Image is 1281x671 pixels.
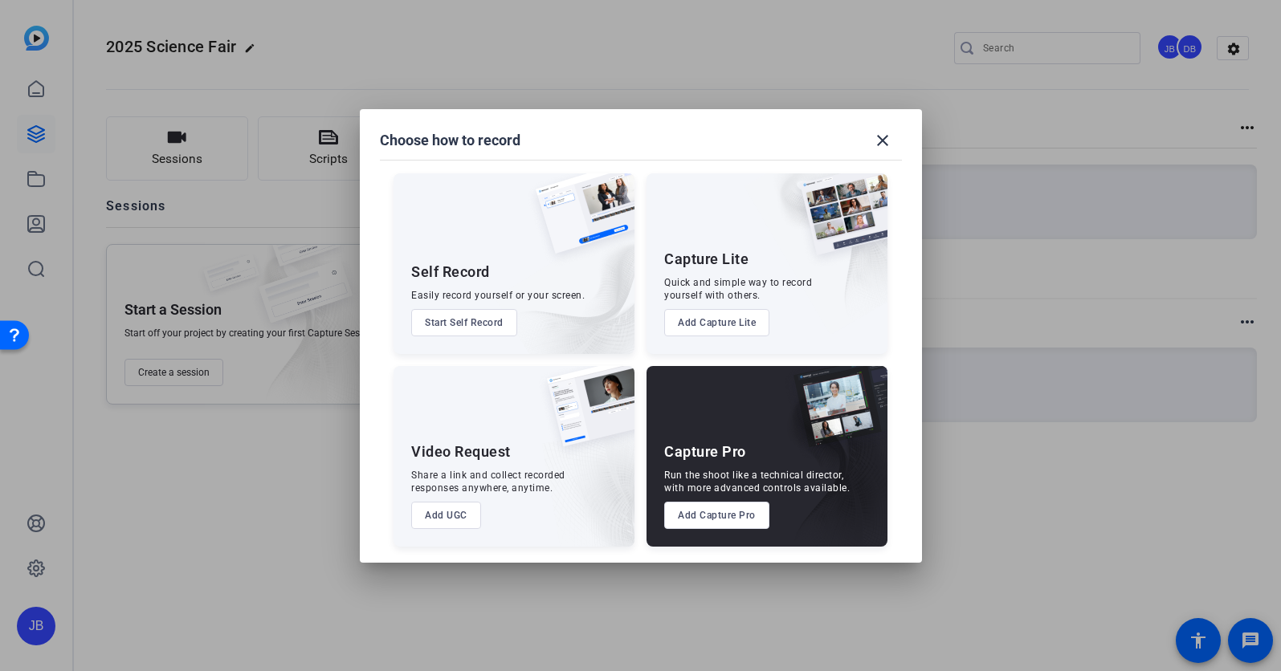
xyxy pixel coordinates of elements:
[535,366,634,463] img: ugc-content.png
[411,469,565,494] div: Share a link and collect recorded responses anywhere, anytime.
[495,208,634,354] img: embarkstudio-self-record.png
[664,276,812,302] div: Quick and simple way to record yourself with others.
[664,469,850,494] div: Run the shoot like a technical director, with more advanced controls available.
[664,442,746,462] div: Capture Pro
[769,386,887,547] img: embarkstudio-capture-pro.png
[744,173,887,334] img: embarkstudio-capture-lite.png
[411,442,511,462] div: Video Request
[664,250,749,269] div: Capture Lite
[411,262,490,282] div: Self Record
[781,366,887,464] img: capture-pro.png
[411,309,517,336] button: Start Self Record
[411,289,585,302] div: Easily record yourself or your screen.
[541,416,634,547] img: embarkstudio-ugc-content.png
[664,309,769,336] button: Add Capture Lite
[524,173,634,270] img: self-record.png
[380,131,520,150] h1: Choose how to record
[873,131,892,150] mat-icon: close
[411,502,481,529] button: Add UGC
[788,173,887,271] img: capture-lite.png
[664,502,769,529] button: Add Capture Pro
